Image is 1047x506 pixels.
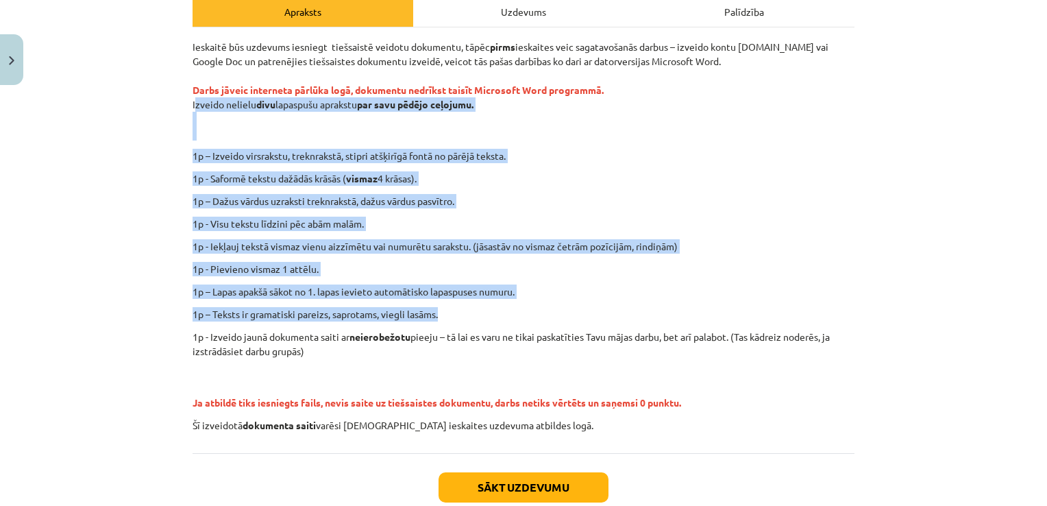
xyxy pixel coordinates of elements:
[357,98,473,110] strong: par savu pēdējo ceļojumu.
[193,396,681,409] span: Ja atbildē tiks iesniegts fails, nevis saite uz tiešsaistes dokumentu, darbs netiks vērtēts un sa...
[346,172,378,184] strong: vismaz
[193,84,604,96] strong: Darbs jāveic interneta pārlūka logā, dokumentu nedrīkst taisīt Microsoft Word programmā.
[270,149,867,163] p: 1p – Izveido virsrakstu, treknrakstā, stipri atšķirīgā fontā no pārējā teksta.
[193,285,854,299] p: 1p – Lapas apakšā sākot no 1. lapas ievieto automātisko lapaspuses numuru.
[193,171,854,186] p: 1p - Saformē tekstu dažādās krāsās ( 4 krāsas).
[9,56,14,65] img: icon-close-lesson-0947bae3869378f0d4975bcd49f059093ad1ed9edebbc8119c70593378902aed.svg
[193,239,854,254] p: 1p - Iekļauj tekstā vismaz vienu aizzīmētu vai numurētu sarakstu. (jāsastāv no vismaz četrām pozī...
[439,472,608,503] button: Sākt uzdevumu
[193,40,854,141] p: Ieskaitē būs uzdevums iesniegt tiešsaistē veidotu dokumentu, tāpēc ieskaites veic sagatavošanās d...
[193,194,854,208] p: 1p – Dažus vārdus uzraksti treknrakstā, dažus vārdus pasvītro.
[193,330,854,359] p: 1p - Izveido jaunā dokumenta saiti ar pieeju – tā lai es varu ne tikai paskatīties Tavu mājas dar...
[256,98,275,110] strong: divu
[349,330,410,343] strong: neierobežotu
[243,419,316,431] strong: dokumenta saiti
[193,217,854,231] p: 1p - Visu tekstu līdzini pēc abām malām.
[193,418,854,433] p: Šī izveidotā varēsi [DEMOGRAPHIC_DATA] ieskaites uzdevuma atbildes logā.
[490,40,515,53] strong: pirms
[193,262,854,276] p: 1p - Pievieno vismaz 1 attēlu.
[193,307,854,322] p: 1p – Teksts ir gramatiski pareizs, saprotams, viegli lasāms.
